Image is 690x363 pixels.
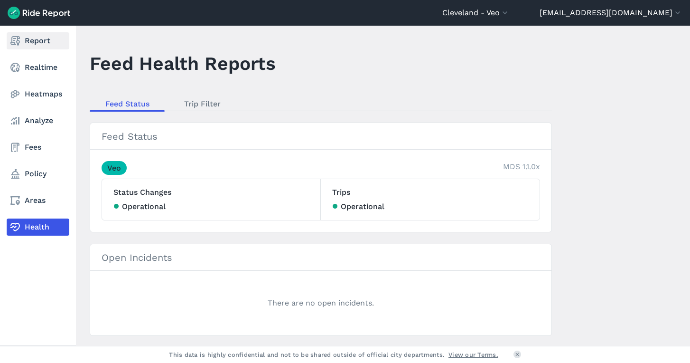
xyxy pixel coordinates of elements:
a: Realtime [7,59,69,76]
div: Status Changes [102,179,321,220]
a: Areas [7,192,69,209]
a: Fees [7,139,69,156]
a: Health [7,219,69,236]
div: MDS 1.1.0x [503,161,540,175]
button: [EMAIL_ADDRESS][DOMAIN_NAME] [540,7,682,19]
a: Policy [7,165,69,182]
h1: Feed Health Reports [90,50,276,76]
img: Ride Report [8,7,70,19]
a: Veo [102,161,127,175]
div: There are no open incidents. [102,282,540,324]
div: Operational [113,201,309,212]
div: Trips [321,179,540,220]
a: Heatmaps [7,86,69,103]
a: Analyze [7,112,69,129]
a: Trip Filter [165,96,240,111]
a: Feed Status [90,96,165,111]
h2: Open Incidents [90,244,551,271]
a: Report [7,32,69,49]
button: Cleveland - Veo [442,7,510,19]
a: View our Terms. [448,350,498,359]
h2: Feed Status [90,123,551,150]
div: Operational [332,201,528,212]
